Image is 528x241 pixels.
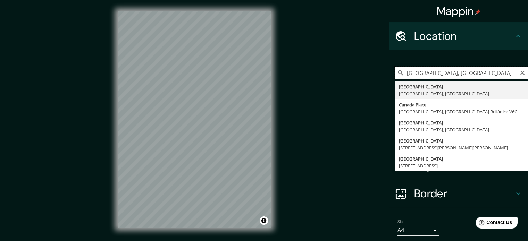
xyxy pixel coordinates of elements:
[260,216,268,225] button: Toggle attribution
[399,108,524,115] div: [GEOGRAPHIC_DATA], [GEOGRAPHIC_DATA] Británica V6C 0B9, [GEOGRAPHIC_DATA]
[389,96,528,124] div: Pins
[389,22,528,50] div: Location
[475,9,480,15] img: pin-icon.png
[399,144,524,151] div: [STREET_ADDRESS][PERSON_NAME][PERSON_NAME]
[389,180,528,207] div: Border
[399,119,524,126] div: [GEOGRAPHIC_DATA]
[399,83,524,90] div: [GEOGRAPHIC_DATA]
[399,126,524,133] div: [GEOGRAPHIC_DATA], [GEOGRAPHIC_DATA]
[414,159,514,173] h4: Layout
[414,187,514,200] h4: Border
[399,90,524,97] div: [GEOGRAPHIC_DATA], [GEOGRAPHIC_DATA]
[399,137,524,144] div: [GEOGRAPHIC_DATA]
[414,29,514,43] h4: Location
[389,152,528,180] div: Layout
[389,124,528,152] div: Style
[399,162,524,169] div: [STREET_ADDRESS]
[520,69,525,76] button: Clear
[437,4,481,18] h4: Mappin
[118,11,271,228] canvas: Map
[395,67,528,79] input: Pick your city or area
[466,214,520,233] iframe: Help widget launcher
[397,225,439,236] div: A4
[399,101,524,108] div: Canada Place
[399,155,524,162] div: [GEOGRAPHIC_DATA]
[397,219,405,225] label: Size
